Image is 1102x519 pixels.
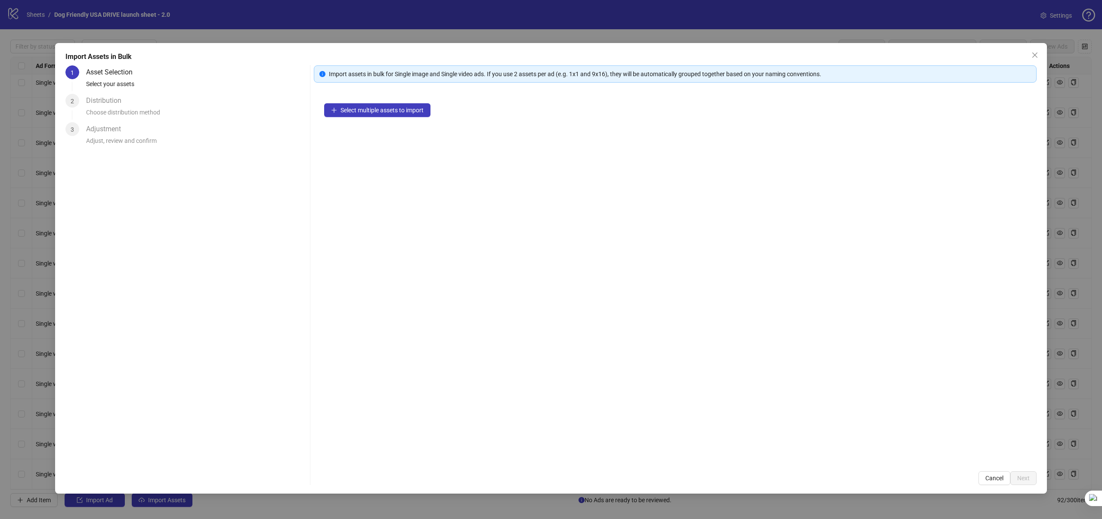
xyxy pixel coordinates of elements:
[86,79,306,94] div: Select your assets
[86,136,306,151] div: Adjust, review and confirm
[1028,48,1042,62] button: Close
[86,65,139,79] div: Asset Selection
[329,69,1031,79] div: Import assets in bulk for Single image and Single video ads. If you use 2 assets per ad (e.g. 1x1...
[71,69,74,76] span: 1
[985,475,1003,482] span: Cancel
[319,71,325,77] span: info-circle
[86,94,128,108] div: Distribution
[341,107,424,114] span: Select multiple assets to import
[86,122,128,136] div: Adjustment
[71,98,74,105] span: 2
[331,107,337,113] span: plus
[65,52,1037,62] div: Import Assets in Bulk
[1031,52,1038,59] span: close
[1010,471,1037,485] button: Next
[86,108,306,122] div: Choose distribution method
[324,103,430,117] button: Select multiple assets to import
[978,471,1010,485] button: Cancel
[71,126,74,133] span: 3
